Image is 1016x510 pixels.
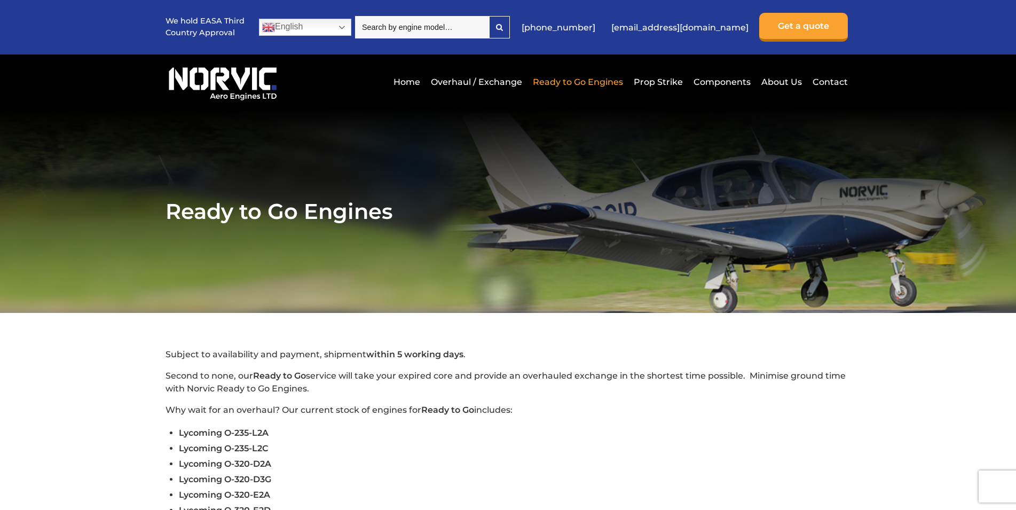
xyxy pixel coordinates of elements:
[631,69,686,95] a: Prop Strike
[366,349,463,359] strong: within 5 working days
[179,474,271,484] span: Lycoming O-320-D3G
[166,370,850,395] p: Second to none, our service will take your expired core and provide an overhauled exchange in the...
[179,490,270,500] span: Lycoming O-320-E2A
[516,14,601,41] a: [PHONE_NUMBER]
[259,19,351,36] a: English
[179,428,269,438] span: Lycoming O-235-L2A
[253,371,306,381] strong: Ready to Go
[355,16,489,38] input: Search by engine model…
[166,198,850,224] h1: Ready to Go Engines
[759,13,848,42] a: Get a quote
[810,69,848,95] a: Contact
[166,404,850,417] p: Why wait for an overhaul? Our current stock of engines for includes:
[530,69,626,95] a: Ready to Go Engines
[421,405,474,415] strong: Ready to Go
[691,69,753,95] a: Components
[179,459,271,469] span: Lycoming O-320-D2A
[179,443,269,453] span: Lycoming O-235-L2C
[428,69,525,95] a: Overhaul / Exchange
[166,348,850,361] p: Subject to availability and payment, shipment .
[262,21,275,34] img: en
[166,62,280,101] img: Norvic Aero Engines logo
[391,69,423,95] a: Home
[606,14,754,41] a: [EMAIL_ADDRESS][DOMAIN_NAME]
[166,15,246,38] p: We hold EASA Third Country Approval
[759,69,805,95] a: About Us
